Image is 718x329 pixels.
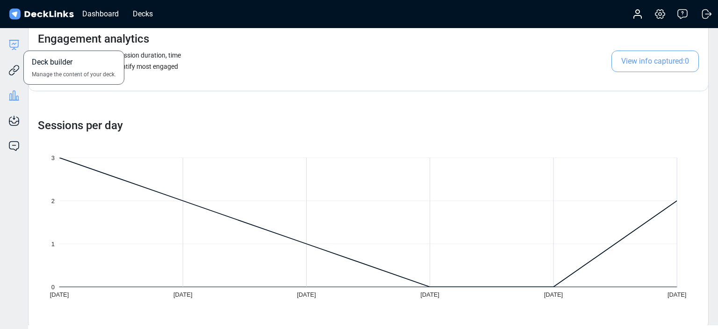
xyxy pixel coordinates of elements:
tspan: 0 [51,284,55,291]
tspan: [DATE] [668,291,687,298]
tspan: [DATE] [421,291,440,298]
tspan: [DATE] [173,291,193,298]
tspan: 3 [51,154,55,161]
h4: Engagement analytics [38,32,149,46]
span: Deck builder [32,57,72,70]
div: Decks [128,8,158,20]
img: DeckLinks [7,7,75,21]
span: Manage the content of your deck. [32,70,116,79]
div: Dashboard [78,8,123,20]
h4: Sessions per day [38,119,699,132]
tspan: 2 [51,197,55,204]
tspan: [DATE] [297,291,316,298]
tspan: 1 [51,241,55,248]
tspan: [DATE] [544,291,563,298]
span: View info captured: 0 [611,51,699,72]
tspan: [DATE] [50,291,69,298]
